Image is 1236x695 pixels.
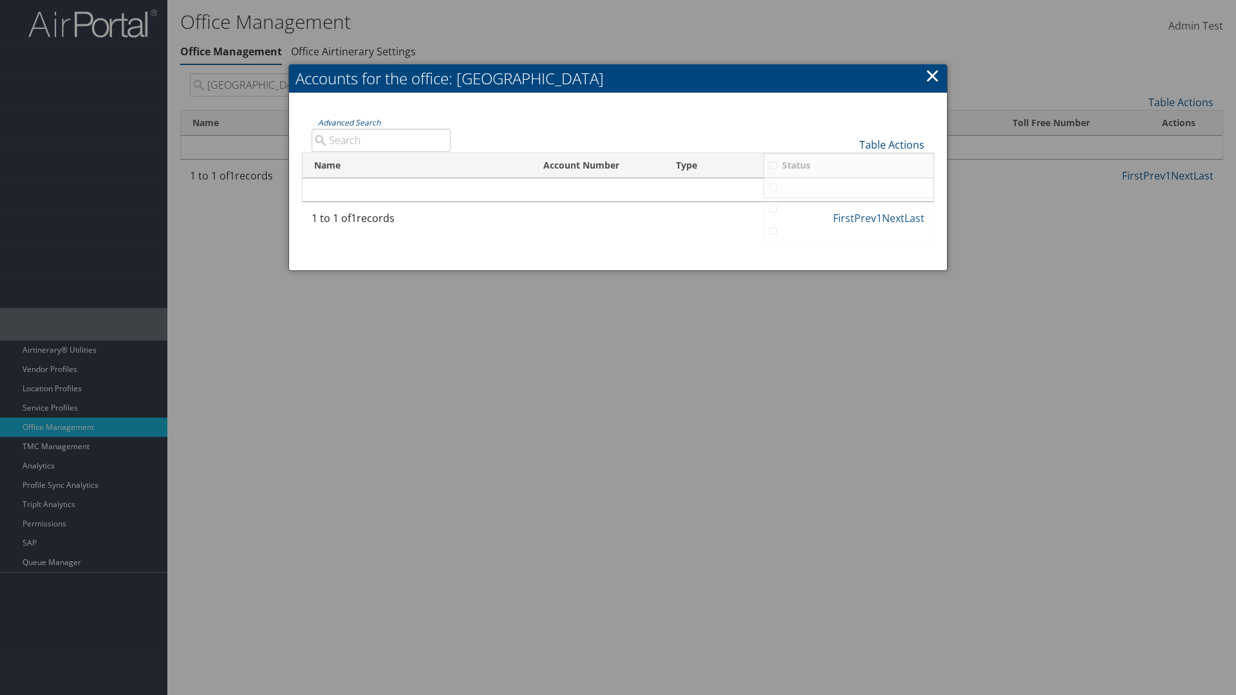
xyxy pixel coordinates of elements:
div: 1 to 1 of records [312,210,451,232]
a: 10 [764,155,933,177]
th: Type: activate to sort column ascending [664,153,770,178]
a: Column Visibility [764,154,933,176]
th: Account Number: activate to sort column ascending [532,153,665,178]
a: 100 [764,221,933,243]
th: Name: activate to sort column descending [303,153,532,178]
td: Account [664,178,770,201]
a: Table Actions [859,138,924,152]
a: 50 [764,199,933,221]
span: 1 [351,211,357,225]
td: 301717 [532,178,665,201]
td: [GEOGRAPHIC_DATA] [303,178,532,201]
h2: Accounts for the office: [GEOGRAPHIC_DATA] [289,64,947,93]
a: Advanced Search [318,117,380,128]
input: Advanced Search [312,129,451,152]
a: × [925,62,940,88]
a: 25 [764,177,933,199]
